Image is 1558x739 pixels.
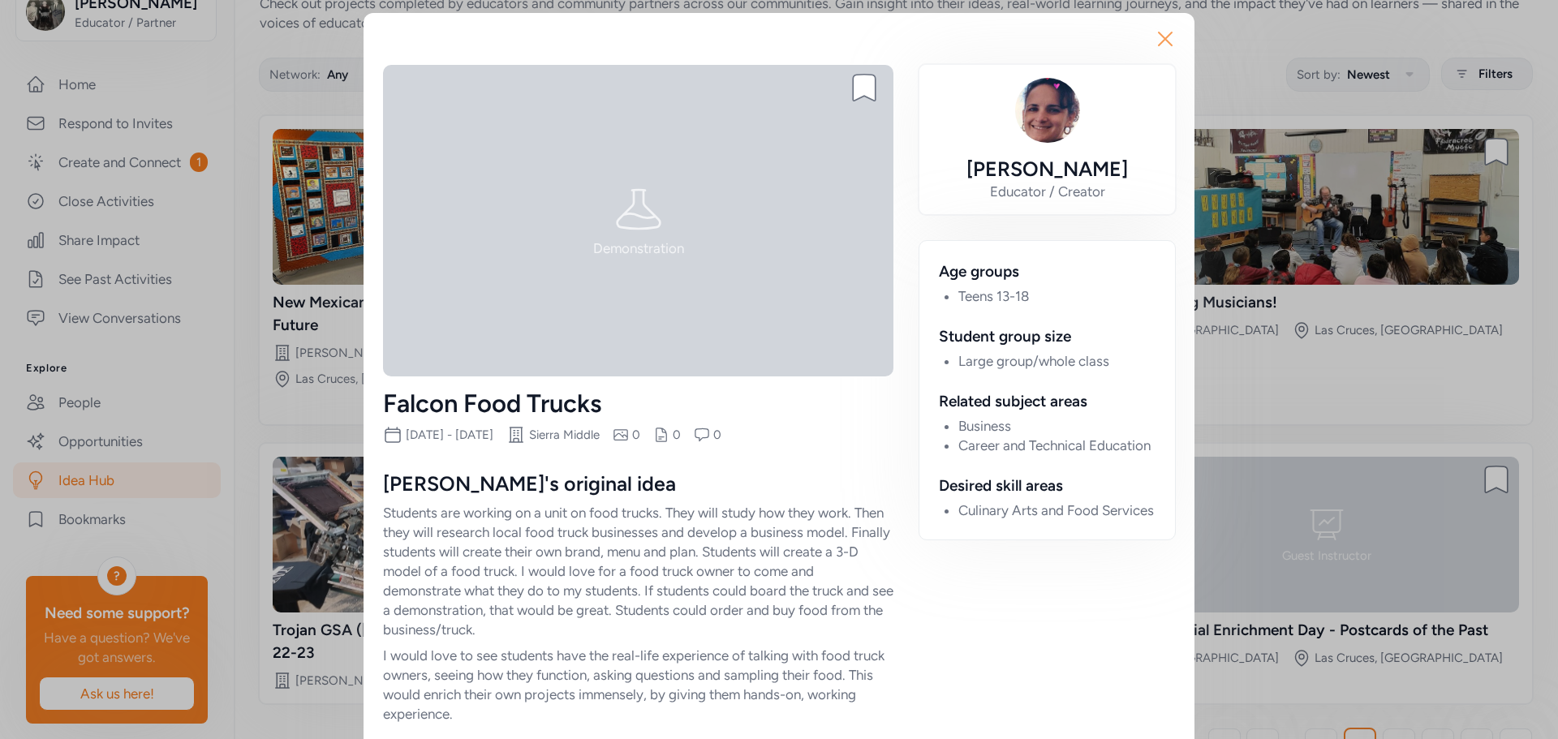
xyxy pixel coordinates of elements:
div: Demonstration [593,238,684,258]
div: Desired skill areas [939,475,1156,497]
div: [PERSON_NAME] [966,156,1128,182]
li: Large group/whole class [958,351,1156,371]
img: Avatar [1015,78,1080,143]
div: [PERSON_NAME]'s original idea [383,470,893,496]
div: Student group size [939,325,1156,348]
div: Educator / Creator [990,182,1105,201]
li: Career and Technical Education [958,436,1156,455]
div: [DATE] - [DATE] [406,427,493,443]
div: Sierra Middle [529,427,600,443]
p: Students are working on a unit on food trucks. They will study how they work. Then they will rese... [383,503,893,639]
div: Falcon Food Trucks [383,389,893,419]
div: 0 [713,427,721,443]
div: Age groups [939,260,1156,283]
li: Teens 13-18 [958,286,1156,306]
div: Related subject areas [939,390,1156,413]
li: Culinary Arts and Food Services [958,501,1156,520]
p: I would love to see students have the real-life experience of talking with food truck owners, see... [383,646,893,724]
div: 0 [673,427,681,443]
div: 0 [632,427,640,443]
li: Business [958,416,1156,436]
